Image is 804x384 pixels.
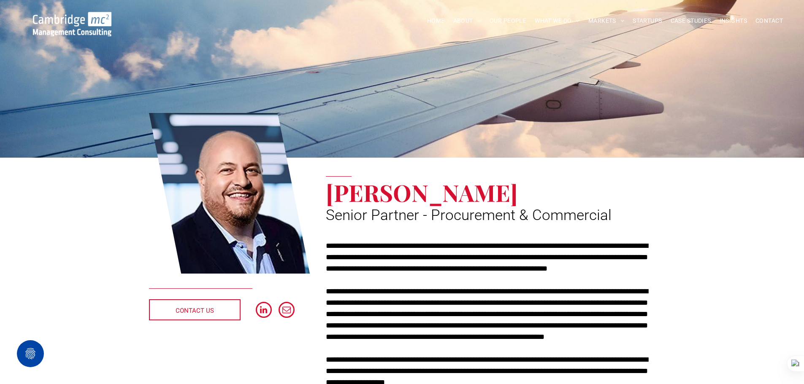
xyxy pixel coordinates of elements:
[666,14,715,27] a: CASE STUDIES
[326,207,612,224] span: Senior Partner - Procurement & Commercial
[176,300,214,321] span: CONTACT US
[584,14,628,27] a: MARKETS
[628,14,666,27] a: STARTUPS
[149,299,241,320] a: CONTACT US
[531,14,584,27] a: WHAT WE DO
[33,13,111,22] a: Your Business Transformed | Cambridge Management Consulting
[256,302,272,320] a: linkedin
[485,14,531,27] a: OUR PEOPLE
[33,12,111,36] img: Go to Homepage
[149,112,310,275] a: Procurement | Andy Everest | Senior Partner - Procurement
[715,14,751,27] a: INSIGHTS
[751,14,787,27] a: CONTACT
[326,177,518,208] span: [PERSON_NAME]
[279,302,295,320] a: email
[423,14,449,27] a: HOME
[449,14,486,27] a: ABOUT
